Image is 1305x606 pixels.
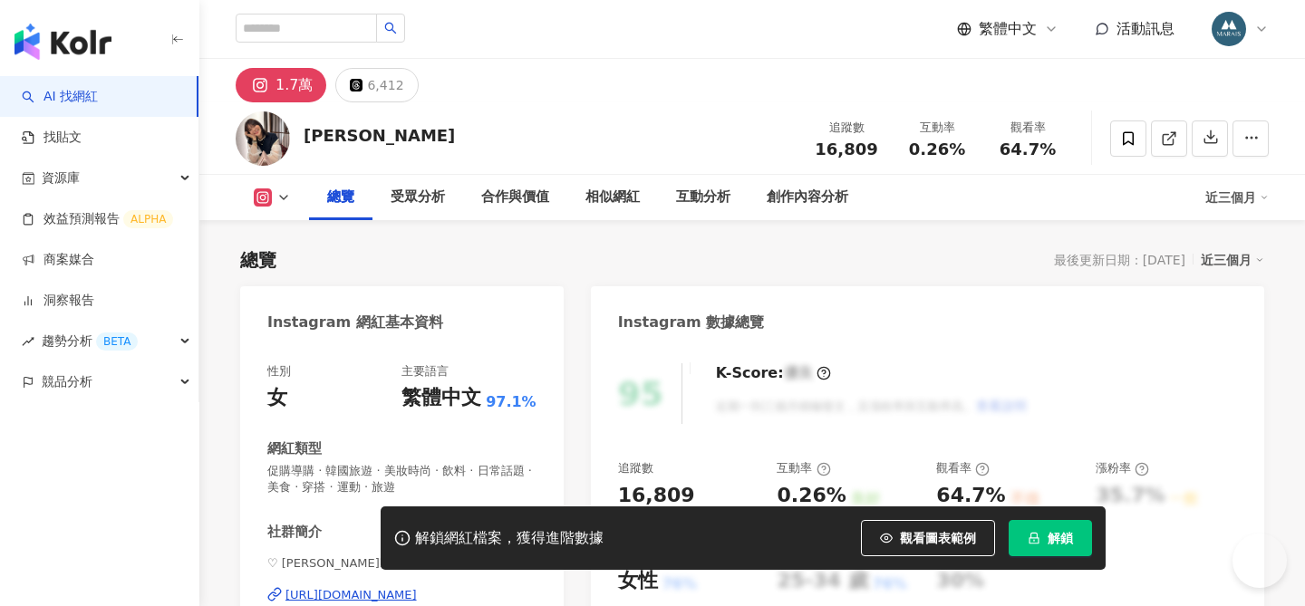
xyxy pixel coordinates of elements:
a: 找貼文 [22,129,82,147]
div: 觀看率 [993,119,1062,137]
div: 互動分析 [676,187,730,208]
div: 性別 [267,363,291,380]
span: 促購導購 · 韓國旅遊 · 美妝時尚 · 飲料 · 日常話題 · 美食 · 穿搭 · 運動 · 旅遊 [267,463,536,495]
span: search [384,22,397,34]
span: 解鎖 [1048,531,1073,545]
div: 近三個月 [1201,248,1264,272]
div: 漲粉率 [1096,460,1149,476]
div: 6,412 [367,72,403,98]
div: 總覽 [327,187,354,208]
div: 64.7% [936,482,1005,510]
span: 0.26% [909,140,965,159]
a: searchAI 找網紅 [22,88,98,106]
a: 商案媒合 [22,251,94,269]
div: Instagram 數據總覽 [618,313,765,332]
span: 97.1% [486,392,536,412]
div: 16,809 [618,482,695,510]
span: 競品分析 [42,361,92,402]
div: 女 [267,384,287,412]
div: 近三個月 [1205,183,1269,212]
span: lock [1028,532,1040,544]
span: 觀看圖表範例 [900,531,976,545]
span: 64.7% [1000,140,1056,159]
img: logo [14,24,111,60]
a: [URL][DOMAIN_NAME] [267,587,536,603]
div: 追蹤數 [618,460,653,476]
div: [URL][DOMAIN_NAME] [285,587,417,603]
button: 1.7萬 [236,68,326,102]
div: 網紅類型 [267,439,322,458]
button: 解鎖 [1009,520,1092,556]
div: [PERSON_NAME] [304,124,455,147]
div: 女性 [618,567,658,595]
span: 資源庫 [42,158,80,198]
div: K-Score : [716,363,831,383]
div: 追蹤數 [812,119,881,137]
div: BETA [96,332,138,351]
div: 受眾分析 [391,187,445,208]
span: 活動訊息 [1116,20,1174,37]
img: KOL Avatar [236,111,290,166]
div: 最後更新日期：[DATE] [1054,253,1185,267]
div: 總覽 [240,247,276,273]
button: 觀看圖表範例 [861,520,995,556]
div: 1.7萬 [275,72,313,98]
button: 6,412 [335,68,418,102]
div: 合作與價值 [481,187,549,208]
div: 觀看率 [936,460,990,476]
img: 358735463_652854033541749_1509380869568117342_n.jpg [1212,12,1246,46]
div: Instagram 網紅基本資料 [267,313,443,332]
div: 解鎖網紅檔案，獲得進階數據 [415,529,604,548]
div: 0.26% [777,482,846,510]
span: 16,809 [815,139,877,159]
a: 洞察報告 [22,292,94,310]
div: 互動率 [903,119,971,137]
span: 趨勢分析 [42,321,138,361]
span: rise [22,335,34,348]
div: 創作內容分析 [767,187,848,208]
div: 相似網紅 [585,187,640,208]
div: 互動率 [777,460,830,476]
a: 效益預測報告ALPHA [22,210,173,228]
div: 繁體中文 [401,384,481,412]
span: 繁體中文 [979,19,1037,39]
div: 主要語言 [401,363,449,380]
